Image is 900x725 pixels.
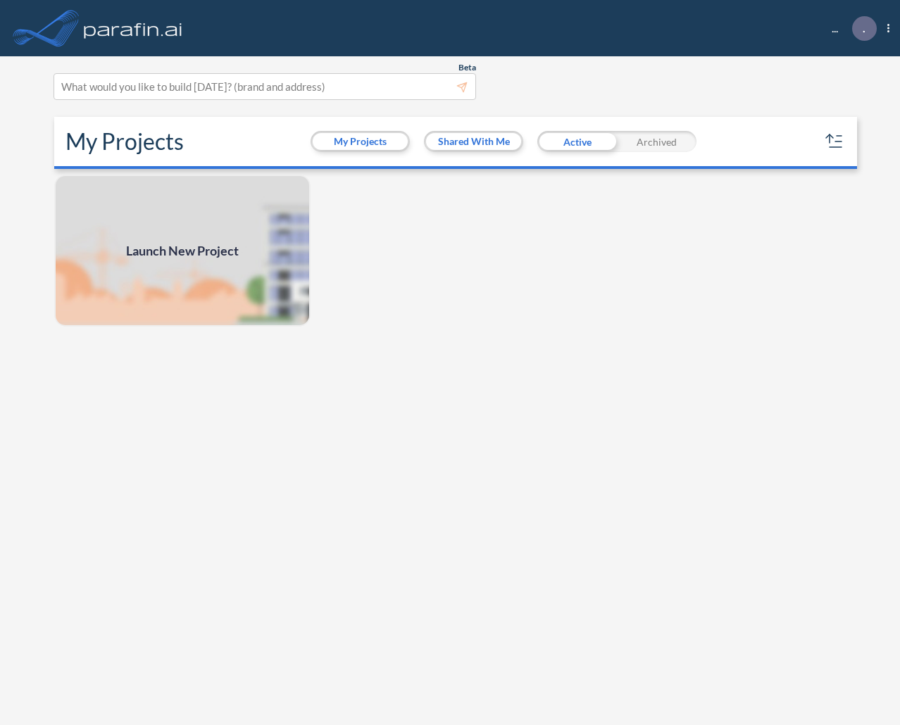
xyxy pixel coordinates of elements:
[54,175,311,327] img: add
[426,133,521,150] button: Shared With Me
[54,175,311,327] a: Launch New Project
[65,128,184,155] h2: My Projects
[458,62,476,73] span: Beta
[617,131,696,152] div: Archived
[537,131,617,152] div: Active
[863,22,865,34] p: .
[811,16,889,41] div: ...
[313,133,408,150] button: My Projects
[126,241,239,260] span: Launch New Project
[81,14,185,42] img: logo
[823,130,846,153] button: sort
